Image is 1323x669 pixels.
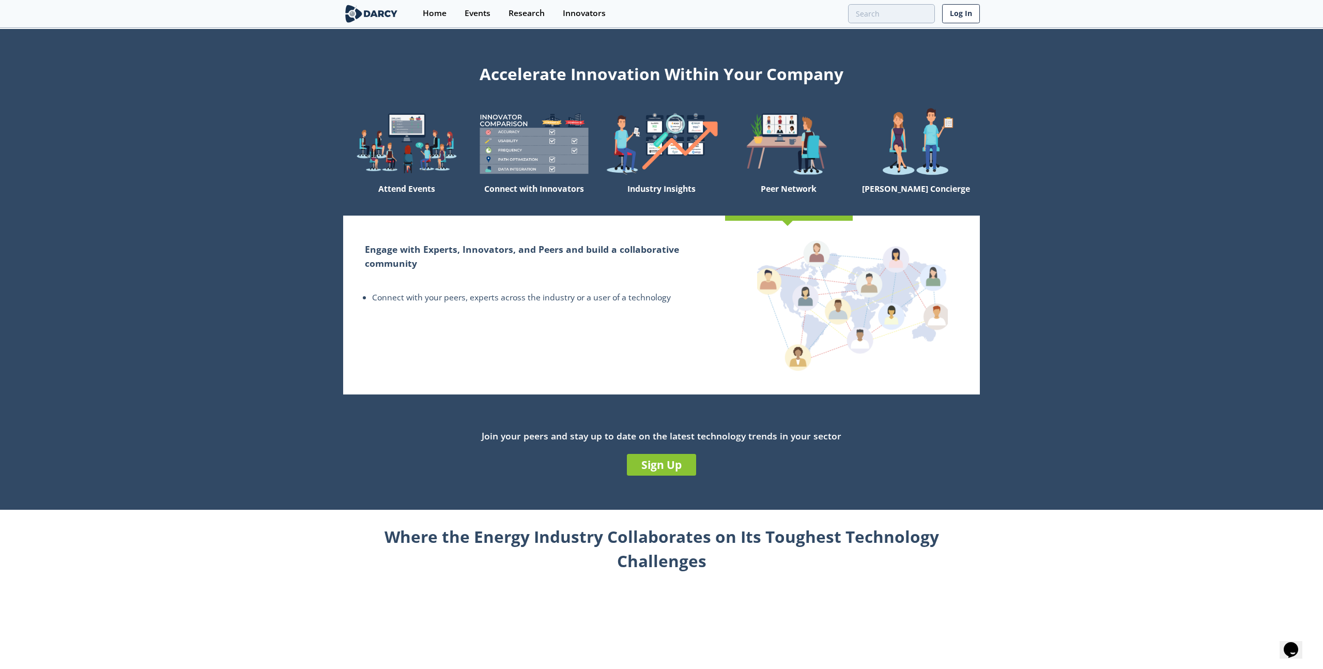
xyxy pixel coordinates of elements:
div: Industry Insights [598,179,725,216]
div: Accelerate Innovation Within Your Company [343,58,980,86]
img: welcome-explore-560578ff38cea7c86bcfe544b5e45342.png [343,108,470,179]
img: welcome-compare-1b687586299da8f117b7ac84fd957760.png [470,108,597,179]
iframe: chat widget [1280,628,1313,659]
div: Home [423,9,447,18]
a: Sign Up [627,454,696,476]
div: Peer Network [725,179,852,216]
div: Connect with Innovators [470,179,597,216]
input: Advanced Search [848,4,935,23]
div: Where the Energy Industry Collaborates on Its Toughest Technology Challenges [343,524,980,573]
img: peer-network-4b24cf0a691af4c61cae572e598c8d44.png [757,239,948,371]
img: logo-wide.svg [343,5,399,23]
li: Connect with your peers, experts across the industry or a user of a technology [372,292,703,304]
h2: Engage with Experts, Innovators, and Peers and build a collaborative community [365,242,703,270]
div: Events [465,9,490,18]
a: Log In [942,4,980,23]
div: Research [509,9,545,18]
div: Innovators [563,9,606,18]
div: [PERSON_NAME] Concierge [853,179,980,216]
img: welcome-concierge-wide-20dccca83e9cbdbb601deee24fb8df72.png [853,108,980,179]
img: welcome-attend-b816887fc24c32c29d1763c6e0ddb6e6.png [725,108,852,179]
img: welcome-find-a12191a34a96034fcac36f4ff4d37733.png [598,108,725,179]
div: Attend Events [343,179,470,216]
